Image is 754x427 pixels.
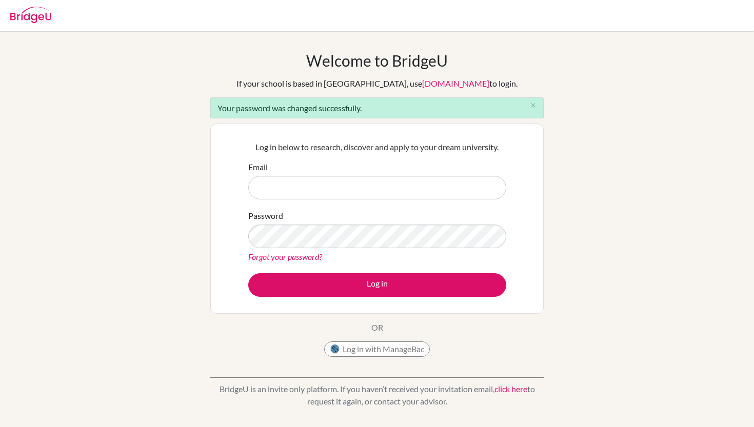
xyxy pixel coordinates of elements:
[10,7,51,23] img: Bridge-U
[324,341,430,357] button: Log in with ManageBac
[210,383,544,408] p: BridgeU is an invite only platform. If you haven’t received your invitation email, to request it ...
[306,51,448,70] h1: Welcome to BridgeU
[248,252,322,261] a: Forgot your password?
[248,141,506,153] p: Log in below to research, discover and apply to your dream university.
[248,210,283,222] label: Password
[529,101,537,109] i: close
[210,97,544,118] div: Your password was changed successfully.
[371,321,383,334] p: OR
[523,98,543,113] button: Close
[248,273,506,297] button: Log in
[494,384,527,394] a: click here
[422,78,489,88] a: [DOMAIN_NAME]
[236,77,518,90] div: If your school is based in [GEOGRAPHIC_DATA], use to login.
[248,161,268,173] label: Email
